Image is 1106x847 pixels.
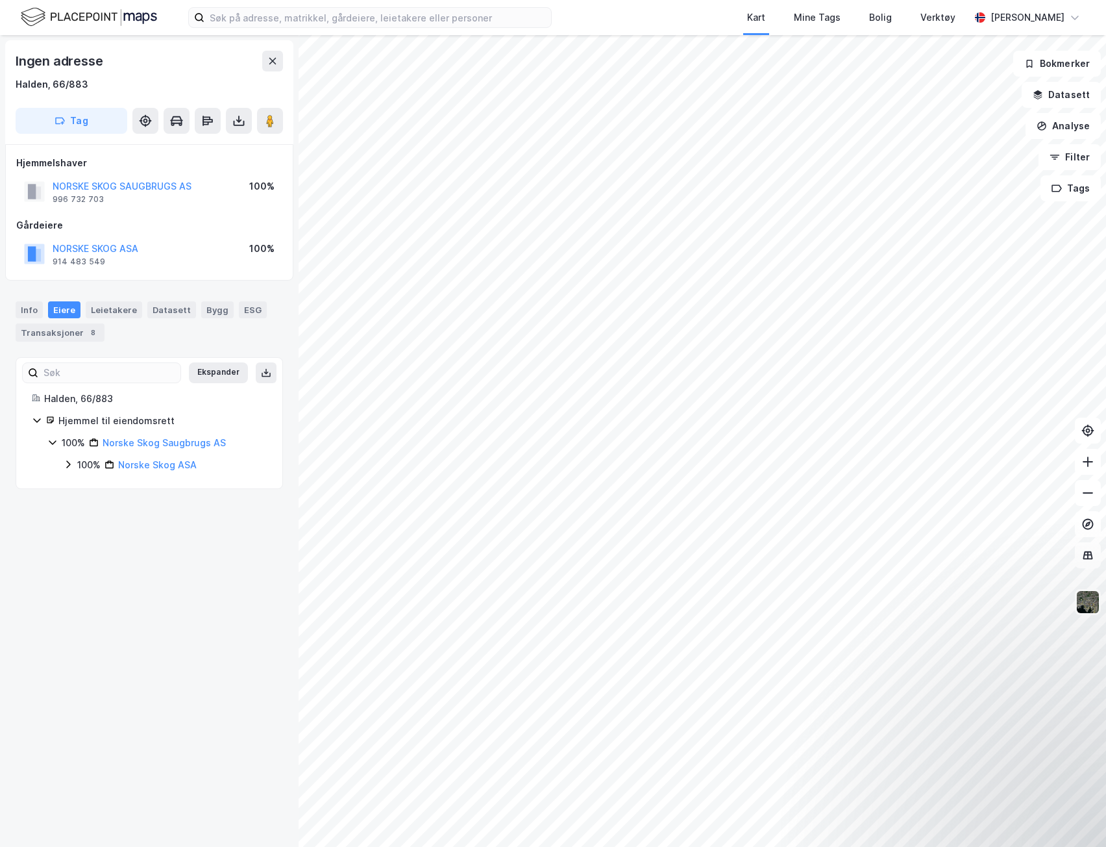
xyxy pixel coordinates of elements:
img: logo.f888ab2527a4732fd821a326f86c7f29.svg [21,6,157,29]
button: Datasett [1022,82,1101,108]
div: [PERSON_NAME] [990,10,1064,25]
div: Halden, 66/883 [16,77,88,92]
div: Bygg [201,301,234,318]
div: Datasett [147,301,196,318]
a: Norske Skog ASA [118,459,197,470]
a: Norske Skog Saugbrugs AS [103,437,226,448]
div: Kart [747,10,765,25]
div: Bolig [869,10,892,25]
div: Verktøy [920,10,955,25]
div: Info [16,301,43,318]
div: 100% [249,241,275,257]
input: Søk [38,363,180,383]
div: 100% [77,457,101,473]
button: Bokmerker [1013,51,1101,77]
img: 9k= [1075,590,1100,614]
div: Hjemmelshaver [16,155,282,171]
div: 996 732 703 [53,194,104,205]
button: Ekspander [189,362,248,383]
div: Gårdeiere [16,218,282,233]
div: 8 [86,326,99,339]
button: Tag [16,108,127,134]
button: Tags [1040,175,1101,201]
div: Mine Tags [794,10,841,25]
div: 100% [62,435,85,451]
button: Analyse [1026,113,1101,139]
div: 100% [249,179,275,194]
div: Hjemmel til eiendomsrett [58,413,267,429]
div: Eiere [48,301,80,318]
div: 914 483 549 [53,257,105,267]
div: Ingen adresse [16,51,105,71]
div: Transaksjoner [16,323,104,342]
input: Søk på adresse, matrikkel, gårdeiere, leietakere eller personer [204,8,551,27]
div: Leietakere [86,301,142,318]
div: Halden, 66/883 [44,391,267,407]
button: Filter [1038,144,1101,170]
div: ESG [239,301,267,318]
